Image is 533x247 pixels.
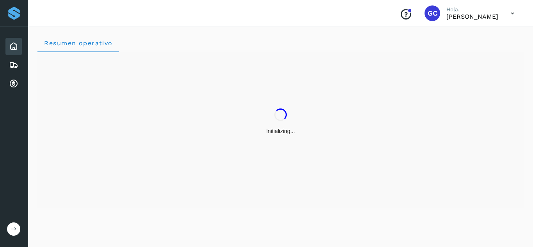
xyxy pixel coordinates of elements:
div: Inicio [5,38,22,55]
p: Genaro Cortez Godínez [446,13,498,20]
div: Cuentas por cobrar [5,75,22,92]
div: Embarques [5,57,22,74]
p: Hola, [446,6,498,13]
span: Resumen operativo [44,39,113,47]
